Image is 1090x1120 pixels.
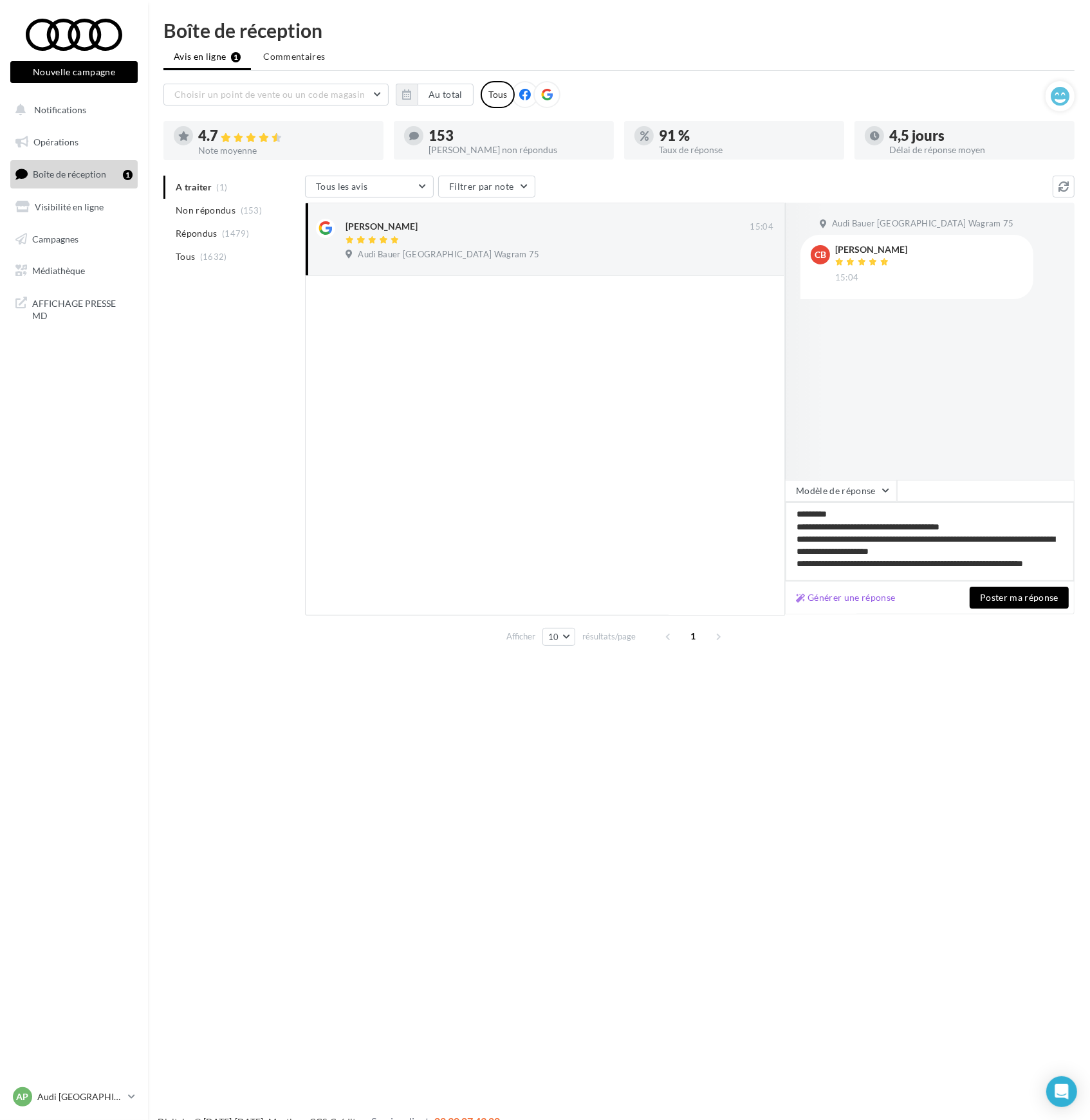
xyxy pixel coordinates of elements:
[785,480,897,502] button: Modèle de réponse
[835,272,859,284] span: 15:04
[438,176,535,197] button: Filtrer par note
[163,21,1075,40] div: Boîte de réception
[316,181,368,192] span: Tous les avis
[8,96,135,124] button: Notifications
[32,265,85,276] span: Médiathèque
[34,104,86,115] span: Notifications
[358,249,539,261] span: Audi Bauer [GEOGRAPHIC_DATA] Wagram 75
[429,145,604,154] div: [PERSON_NAME] non répondus
[37,1090,123,1103] p: Audi [GEOGRAPHIC_DATA] 17
[506,630,535,643] span: Afficher
[174,89,365,100] span: Choisir un point de vente ou un code magasin
[222,228,249,239] span: (1479)
[8,160,140,188] a: Boîte de réception1
[815,248,826,261] span: CB
[8,226,140,253] a: Campagnes
[241,205,263,216] span: (153)
[481,81,515,108] div: Tous
[750,221,773,233] span: 15:04
[8,129,140,156] a: Opérations
[659,145,834,154] div: Taux de réponse
[176,204,236,217] span: Non répondus
[418,84,474,106] button: Au total
[176,227,217,240] span: Répondus
[791,590,901,605] button: Générer une réponse
[200,252,227,262] span: (1632)
[33,169,106,179] span: Boîte de réception
[305,176,434,197] button: Tous les avis
[17,1090,29,1103] span: AP
[32,233,79,244] span: Campagnes
[33,136,79,147] span: Opérations
[889,129,1064,143] div: 4,5 jours
[10,61,138,83] button: Nouvelle campagne
[10,1085,138,1109] a: AP Audi [GEOGRAPHIC_DATA] 17
[176,250,195,263] span: Tous
[123,170,133,180] div: 1
[889,145,1064,154] div: Délai de réponse moyen
[683,626,704,647] span: 1
[659,129,834,143] div: 91 %
[832,218,1013,230] span: Audi Bauer [GEOGRAPHIC_DATA] Wagram 75
[970,587,1069,609] button: Poster ma réponse
[835,245,907,254] div: [PERSON_NAME]
[263,50,325,63] span: Commentaires
[35,201,104,212] span: Visibilité en ligne
[8,257,140,284] a: Médiathèque
[429,129,604,143] div: 153
[346,220,418,233] div: [PERSON_NAME]
[1046,1076,1077,1107] div: Open Intercom Messenger
[582,630,636,643] span: résultats/page
[8,289,140,327] a: AFFICHAGE PRESSE MD
[198,146,373,155] div: Note moyenne
[32,295,133,322] span: AFFICHAGE PRESSE MD
[8,194,140,221] a: Visibilité en ligne
[163,84,389,106] button: Choisir un point de vente ou un code magasin
[396,84,474,106] button: Au total
[548,632,559,642] span: 10
[542,628,575,646] button: 10
[198,129,373,143] div: 4.7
